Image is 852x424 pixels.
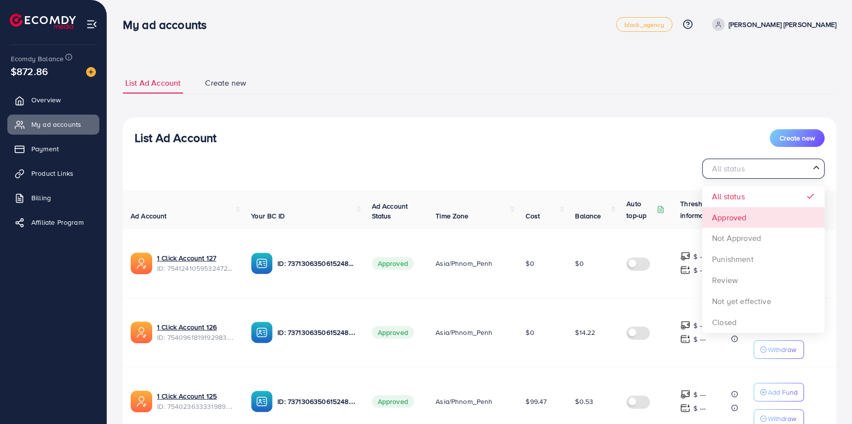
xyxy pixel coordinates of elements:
span: Approved [372,395,414,408]
span: Your BC ID [251,211,285,221]
span: Approved [372,326,414,339]
a: black_agency [616,17,672,32]
div: <span class='underline'>1 Click Account 127</span></br>7541241059532472321 [157,253,235,273]
h3: List Ad Account [135,131,216,145]
span: $0 [526,328,534,337]
a: Billing [7,188,99,208]
img: ic-ads-acc.e4c84228.svg [131,322,152,343]
p: [PERSON_NAME] [PERSON_NAME] [729,19,836,30]
p: ID: 7371306350615248913 [277,396,356,407]
p: Add Fund [768,386,798,398]
span: Asia/Phnom_Penh [436,328,492,337]
li: Review [702,270,825,291]
p: ID: 7371306350615248913 [277,327,356,338]
span: Create new [780,133,815,143]
li: Closed [702,312,825,333]
iframe: Chat [810,380,845,417]
span: Overview [31,95,61,105]
img: top-up amount [680,334,691,344]
span: Ecomdy Balance [11,54,64,64]
div: Search for option [702,159,825,179]
span: Balance [575,211,601,221]
span: Approved [372,257,414,270]
img: top-up amount [680,265,691,275]
span: Create new [205,77,246,89]
a: Affiliate Program [7,212,99,232]
p: $ --- [693,251,706,262]
span: Asia/Phnom_Penh [436,259,492,268]
span: Time Zone [436,211,468,221]
button: Create new [770,129,825,147]
a: My ad accounts [7,115,99,134]
li: Not yet effective [702,291,825,312]
span: $0 [526,259,534,268]
a: Payment [7,139,99,159]
button: Withdraw [754,340,804,359]
a: Overview [7,90,99,110]
img: menu [86,19,97,30]
p: $ --- [693,264,706,276]
img: top-up amount [680,389,691,400]
p: Threshold information [680,198,728,221]
span: Ad Account [131,211,167,221]
p: $ --- [693,402,706,414]
span: Ad Account Status [372,201,408,221]
p: $ --- [693,333,706,345]
img: top-up amount [680,320,691,330]
span: List Ad Account [125,77,181,89]
span: $0 [575,259,583,268]
h3: My ad accounts [123,18,214,32]
a: Product Links [7,164,99,183]
span: Payment [31,144,59,154]
img: ic-ba-acc.ded83a64.svg [251,322,273,343]
button: Add Fund [754,383,804,401]
span: My ad accounts [31,119,81,129]
span: ID: 7540236333319897105 [157,401,235,411]
span: Asia/Phnom_Penh [436,397,492,406]
a: 1 Click Account 127 [157,253,235,263]
a: 1 Click Account 125 [157,391,235,401]
span: $0.53 [575,397,593,406]
span: $14.22 [575,328,595,337]
a: [PERSON_NAME] [PERSON_NAME] [708,18,836,31]
div: <span class='underline'>1 Click Account 126</span></br>7540961819192983553 [157,322,235,342]
img: ic-ba-acc.ded83a64.svg [251,391,273,412]
p: Withdraw [768,344,796,355]
li: All status [702,186,825,207]
li: Approved [702,207,825,228]
img: ic-ba-acc.ded83a64.svg [251,253,273,274]
li: Not Approved [702,228,825,249]
span: Cost [526,211,540,221]
span: Product Links [31,168,73,178]
img: ic-ads-acc.e4c84228.svg [131,391,152,412]
span: Affiliate Program [31,217,84,227]
span: black_agency [624,22,664,28]
p: $ --- [693,389,706,400]
span: Billing [31,193,51,203]
li: Punishment [702,249,825,270]
img: logo [10,14,76,29]
img: ic-ads-acc.e4c84228.svg [131,253,152,274]
p: ID: 7371306350615248913 [277,258,356,269]
img: top-up amount [680,403,691,413]
span: ID: 7541241059532472321 [157,263,235,273]
span: $99.47 [526,397,547,406]
img: top-up amount [680,251,691,261]
input: Search for option [707,161,809,176]
p: Auto top-up [626,198,655,221]
img: image [86,67,96,77]
a: 1 Click Account 126 [157,322,235,332]
div: <span class='underline'>1 Click Account 125</span></br>7540236333319897105 [157,391,235,411]
span: $872.86 [11,64,48,78]
span: ID: 7540961819192983553 [157,332,235,342]
p: $ --- [693,320,706,331]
